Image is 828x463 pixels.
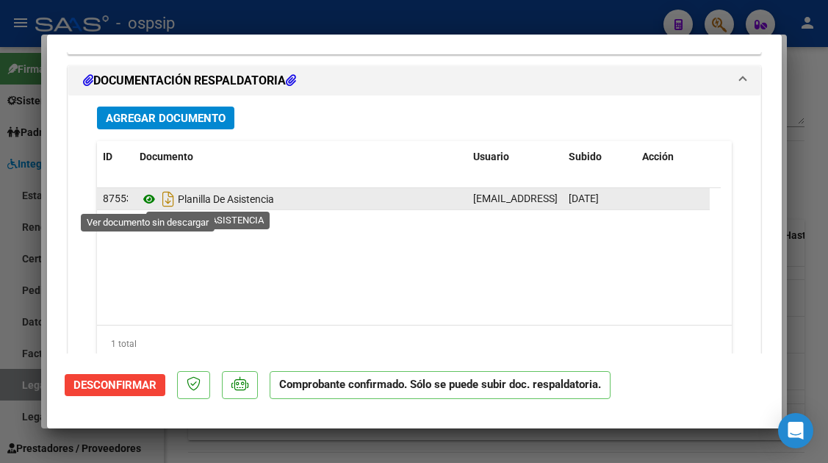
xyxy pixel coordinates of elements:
i: Descargar documento [159,187,178,211]
span: ID [103,151,112,162]
p: Comprobante confirmado. Sólo se puede subir doc. respaldatoria. [270,371,611,400]
datatable-header-cell: Usuario [467,141,563,173]
span: [DATE] [569,193,599,204]
mat-expansion-panel-header: DOCUMENTACIÓN RESPALDATORIA [68,66,760,96]
span: Agregar Documento [106,112,226,125]
span: Documento [140,151,193,162]
span: Desconfirmar [73,378,156,392]
datatable-header-cell: ID [97,141,134,173]
datatable-header-cell: Acción [636,141,710,173]
span: Planilla De Asistencia [140,193,274,205]
datatable-header-cell: Subido [563,141,636,173]
div: Open Intercom Messenger [778,413,813,448]
button: Agregar Documento [97,107,234,129]
div: 1 total [97,326,732,362]
span: Acción [642,151,674,162]
span: 87553 [103,193,132,204]
button: Desconfirmar [65,374,165,396]
span: Subido [569,151,602,162]
span: Usuario [473,151,509,162]
datatable-header-cell: Documento [134,141,467,173]
h1: DOCUMENTACIÓN RESPALDATORIA [83,72,296,90]
div: DOCUMENTACIÓN RESPALDATORIA [68,96,760,396]
span: [EMAIL_ADDRESS][DOMAIN_NAME] - [PERSON_NAME] [473,193,722,204]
